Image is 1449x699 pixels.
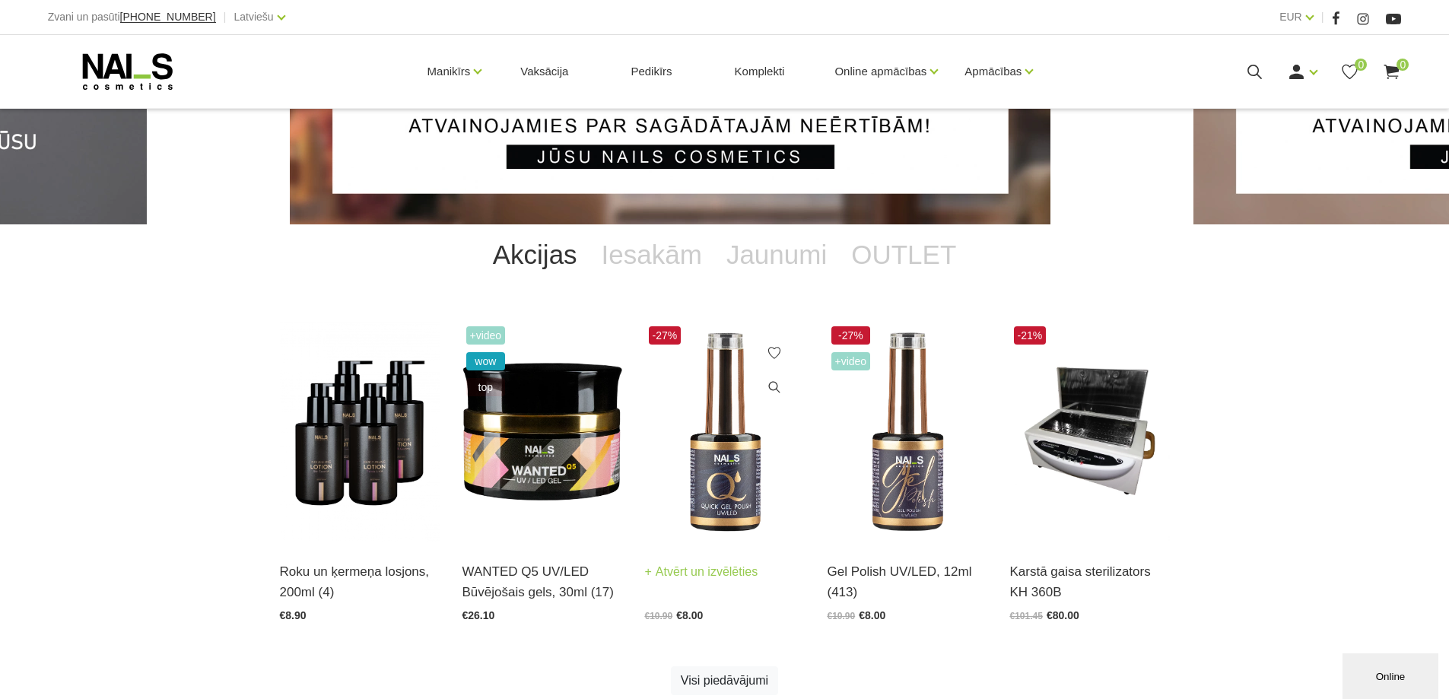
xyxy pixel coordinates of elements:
span: | [224,8,227,27]
span: €8.00 [859,609,885,621]
img: Gels WANTED NAILS cosmetics tehniķu komanda ir radījusi gelu, kas ilgi jau ir katra meistara mekl... [462,322,622,542]
span: €10.90 [828,611,856,621]
a: 0 [1340,62,1359,81]
span: €101.45 [1010,611,1043,621]
a: Komplekti [723,35,797,108]
a: Visi piedāvājumi [671,666,778,695]
span: +Video [831,352,871,370]
a: Akcijas [481,224,589,285]
div: Zvani un pasūti [48,8,216,27]
span: €26.10 [462,609,495,621]
span: €80.00 [1047,609,1079,621]
span: €8.00 [676,609,703,621]
a: [PHONE_NUMBER] [120,11,216,23]
a: Latviešu [234,8,274,26]
a: Online apmācības [834,41,926,102]
a: Gel Polish UV/LED, 12ml (413) [828,561,987,602]
img: Ilgnoturīga, intensīvi pigmentēta gellaka. Viegli klājas, lieliski žūst, nesaraujas, neatkāpjas n... [828,322,987,542]
span: wow [466,352,506,370]
a: Roku un ķermeņa losjons, 200ml (4) [280,561,440,602]
img: Karstā gaisa sterilizatoru var izmantot skaistumkopšanas salonos, manikīra kabinetos, ēdināšanas ... [1010,322,1170,542]
iframe: chat widget [1343,650,1441,699]
span: €8.90 [280,609,307,621]
span: | [1321,8,1324,27]
span: 0 [1397,59,1409,71]
a: WANTED Q5 UV/LED Būvējošais gels, 30ml (17) [462,561,622,602]
span: +Video [466,326,506,345]
a: Jaunumi [714,224,839,285]
span: 0 [1355,59,1367,71]
a: Manikīrs [427,41,471,102]
span: €10.90 [645,611,673,621]
a: Karstā gaisa sterilizators KH 360B [1010,561,1170,602]
span: -27% [831,326,871,345]
span: -21% [1014,326,1047,345]
a: OUTLET [839,224,968,285]
span: -27% [649,326,682,345]
a: Atvērt un izvēlēties [645,561,758,583]
img: BAROJOŠS roku un ķermeņa LOSJONSBALI COCONUT barojošs roku un ķermeņa losjons paredzēts jebkura t... [280,322,440,542]
span: top [466,378,506,396]
a: Iesakām [589,224,714,285]
a: Apmācības [964,41,1022,102]
a: 0 [1382,62,1401,81]
a: Vaksācija [508,35,580,108]
img: Ātri, ērti un vienkārši!Intensīvi pigmentēta gellaka, kas perfekti klājas arī vienā slānī, tādā v... [645,322,805,542]
a: Pedikīrs [618,35,684,108]
a: EUR [1279,8,1302,26]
